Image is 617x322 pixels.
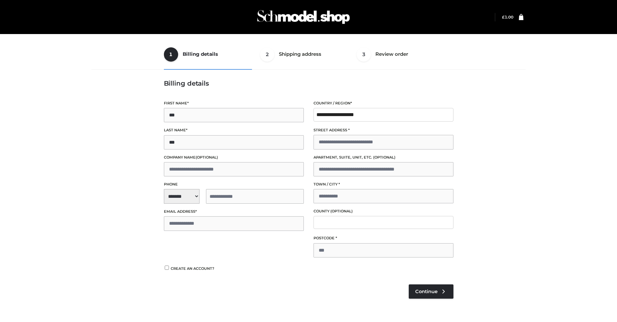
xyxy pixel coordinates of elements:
[196,155,218,160] span: (optional)
[164,100,304,106] label: First name
[314,181,453,187] label: Town / City
[164,209,304,215] label: Email address
[314,208,453,214] label: County
[314,100,453,106] label: Country / Region
[409,284,453,299] a: Continue
[314,235,453,241] label: Postcode
[164,266,170,270] input: Create an account?
[415,289,438,294] span: Continue
[373,155,395,160] span: (optional)
[164,154,304,161] label: Company name
[502,15,513,19] a: £1.00
[502,15,505,19] span: £
[164,181,304,187] label: Phone
[255,4,352,30] img: Schmodel Admin 964
[502,15,513,19] bdi: 1.00
[164,127,304,133] label: Last name
[164,79,453,87] h3: Billing details
[314,154,453,161] label: Apartment, suite, unit, etc.
[330,209,353,213] span: (optional)
[314,127,453,133] label: Street address
[171,266,214,271] span: Create an account?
